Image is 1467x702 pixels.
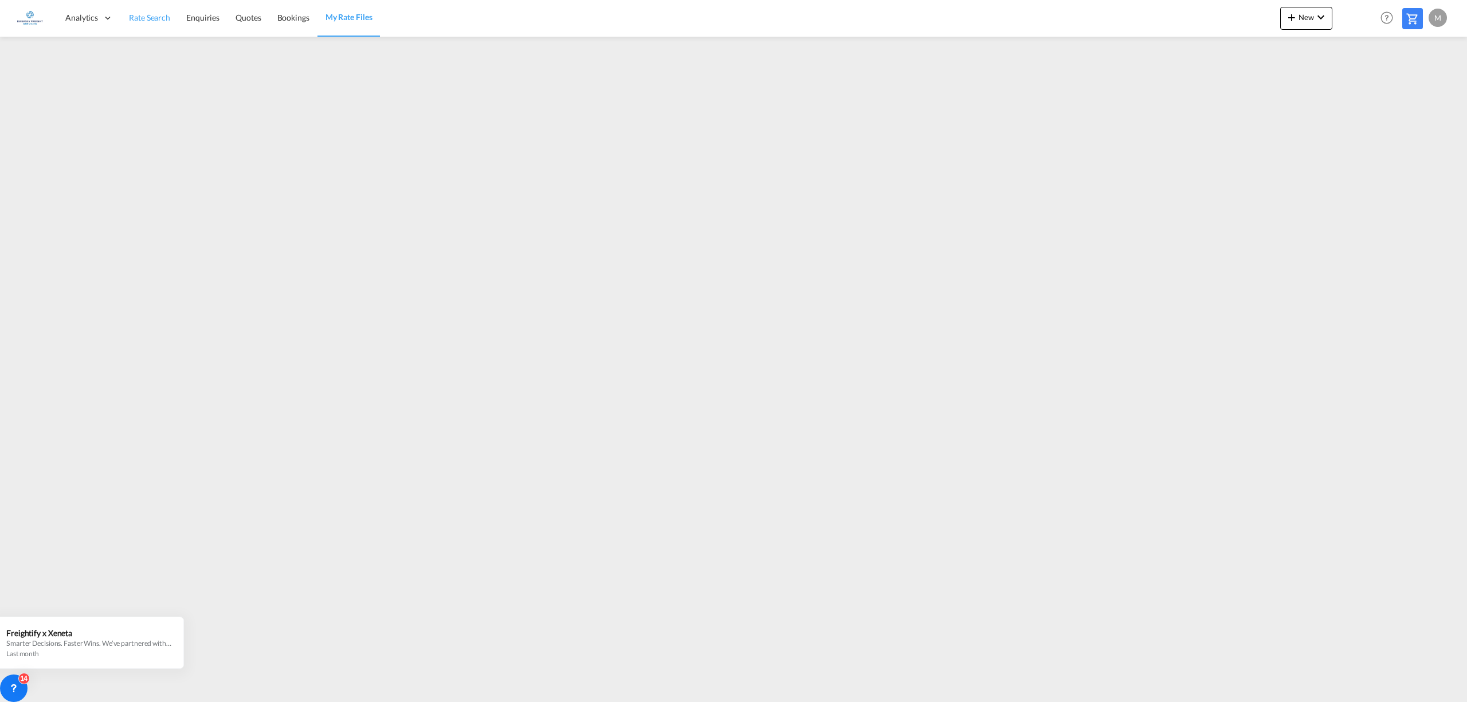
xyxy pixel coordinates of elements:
[236,13,261,22] span: Quotes
[1377,8,1402,29] div: Help
[17,5,43,31] img: e1326340b7c511ef854e8d6a806141ad.jpg
[1285,13,1328,22] span: New
[1429,9,1447,27] div: M
[1377,8,1397,28] span: Help
[186,13,219,22] span: Enquiries
[277,13,309,22] span: Bookings
[325,12,372,22] span: My Rate Files
[1314,10,1328,24] md-icon: icon-chevron-down
[1285,10,1299,24] md-icon: icon-plus 400-fg
[1280,7,1332,30] button: icon-plus 400-fgNewicon-chevron-down
[65,12,98,23] span: Analytics
[129,13,170,22] span: Rate Search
